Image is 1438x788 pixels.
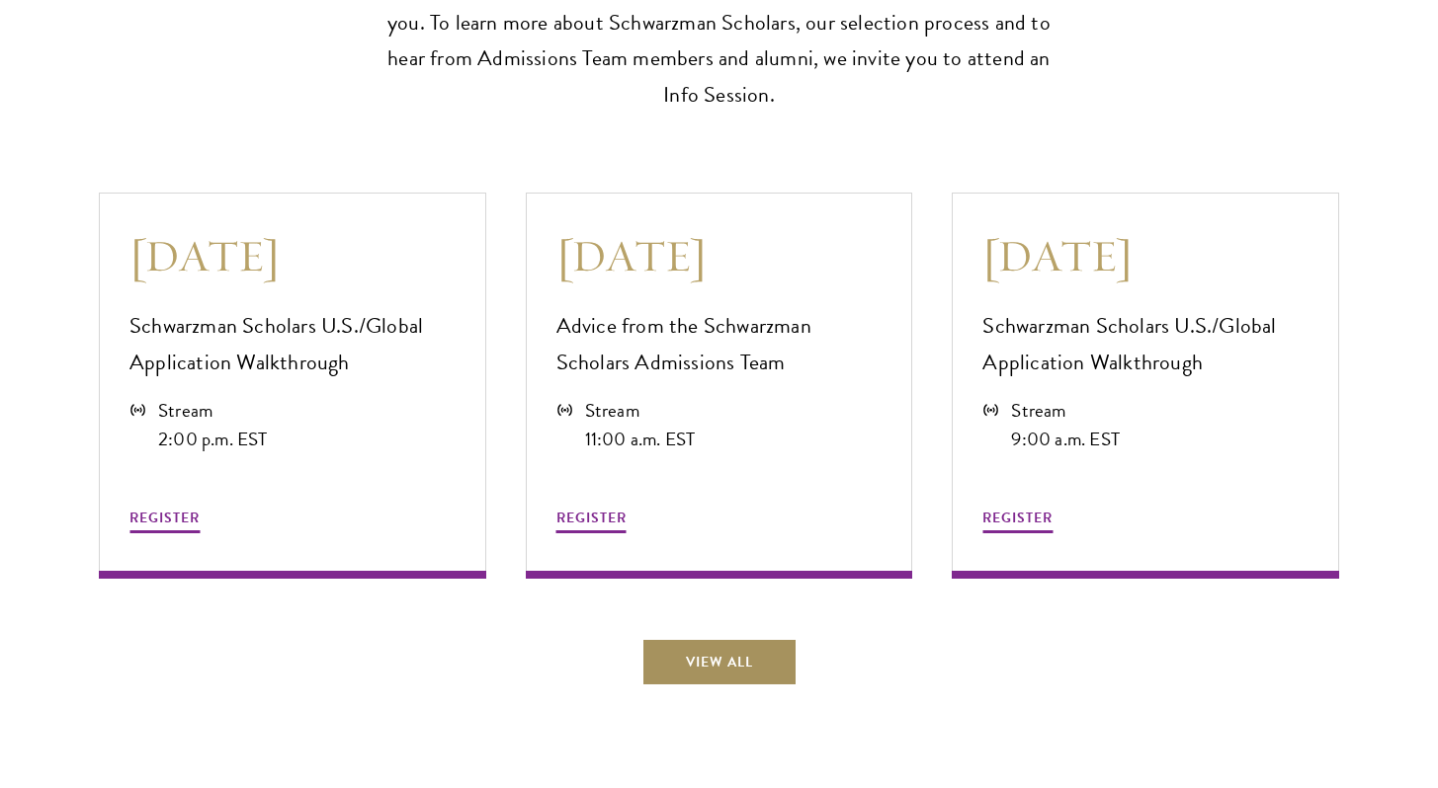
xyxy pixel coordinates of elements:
[1011,396,1120,425] div: Stream
[641,638,798,685] a: View All
[526,193,913,579] a: [DATE] Advice from the Schwarzman Scholars Admissions Team Stream 11:00 a.m. EST REGISTER
[556,228,883,283] h3: [DATE]
[556,506,627,536] button: REGISTER
[982,508,1053,528] span: REGISTER
[129,228,456,283] h3: [DATE]
[158,425,268,453] div: 2:00 p.m. EST
[1011,425,1120,453] div: 9:00 a.m. EST
[585,425,696,453] div: 11:00 a.m. EST
[129,508,200,528] span: REGISTER
[158,396,268,425] div: Stream
[982,228,1309,283] h3: [DATE]
[982,308,1309,381] p: Schwarzman Scholars U.S./Global Application Walkthrough
[556,508,627,528] span: REGISTER
[129,506,200,536] button: REGISTER
[585,396,696,425] div: Stream
[556,308,883,381] p: Advice from the Schwarzman Scholars Admissions Team
[952,193,1339,579] a: [DATE] Schwarzman Scholars U.S./Global Application Walkthrough Stream 9:00 a.m. EST REGISTER
[982,506,1053,536] button: REGISTER
[99,193,486,579] a: [DATE] Schwarzman Scholars U.S./Global Application Walkthrough Stream 2:00 p.m. EST REGISTER
[129,308,456,381] p: Schwarzman Scholars U.S./Global Application Walkthrough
